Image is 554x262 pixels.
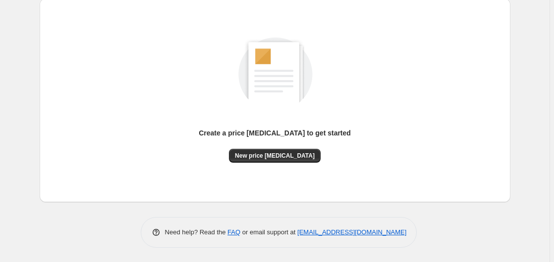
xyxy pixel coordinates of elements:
[297,228,406,236] a: [EMAIL_ADDRESS][DOMAIN_NAME]
[240,228,297,236] span: or email support at
[235,152,315,160] span: New price [MEDICAL_DATA]
[227,228,240,236] a: FAQ
[199,128,351,138] p: Create a price [MEDICAL_DATA] to get started
[229,149,321,163] button: New price [MEDICAL_DATA]
[165,228,228,236] span: Need help? Read the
